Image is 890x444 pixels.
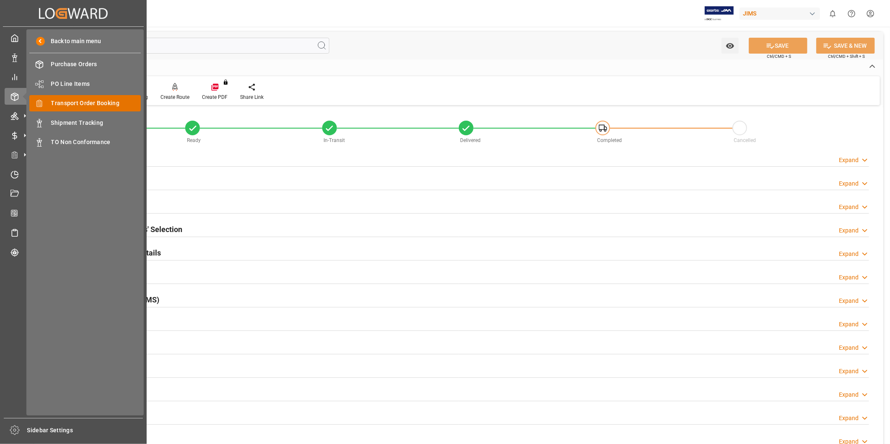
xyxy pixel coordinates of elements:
[51,60,141,69] span: Purchase Orders
[5,49,142,65] a: Data Management
[160,93,189,101] div: Create Route
[5,30,142,46] a: My Cockpit
[27,426,143,435] span: Sidebar Settings
[45,37,101,46] span: Back to main menu
[839,297,859,305] div: Expand
[839,226,859,235] div: Expand
[839,390,859,399] div: Expand
[722,38,739,54] button: open menu
[240,93,264,101] div: Share Link
[839,320,859,329] div: Expand
[29,75,141,92] a: PO Line Items
[39,38,329,54] input: Search Fields
[705,6,734,21] img: Exertis%20JAM%20-%20Email%20Logo.jpg_1722504956.jpg
[823,4,842,23] button: show 0 new notifications
[5,225,142,241] a: Sailing Schedules
[734,137,756,143] span: Cancelled
[29,114,141,131] a: Shipment Tracking
[460,137,481,143] span: Delivered
[29,56,141,72] a: Purchase Orders
[29,95,141,111] a: Transport Order Booking
[839,179,859,188] div: Expand
[740,5,823,21] button: JIMS
[839,156,859,165] div: Expand
[51,119,141,127] span: Shipment Tracking
[51,80,141,88] span: PO Line Items
[839,414,859,423] div: Expand
[839,203,859,212] div: Expand
[323,137,345,143] span: In-Transit
[839,250,859,258] div: Expand
[5,69,142,85] a: My Reports
[842,4,861,23] button: Help Center
[51,138,141,147] span: TO Non Conformance
[839,367,859,376] div: Expand
[51,99,141,108] span: Transport Order Booking
[740,8,820,20] div: JIMS
[5,205,142,221] a: CO2 Calculator
[828,53,865,59] span: Ctrl/CMD + Shift + S
[816,38,875,54] button: SAVE & NEW
[767,53,791,59] span: Ctrl/CMD + S
[5,186,142,202] a: Document Management
[839,273,859,282] div: Expand
[5,244,142,260] a: Tracking Shipment
[597,137,622,143] span: Completed
[187,137,201,143] span: Ready
[749,38,807,54] button: SAVE
[5,166,142,182] a: Timeslot Management V2
[29,134,141,150] a: TO Non Conformance
[839,343,859,352] div: Expand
